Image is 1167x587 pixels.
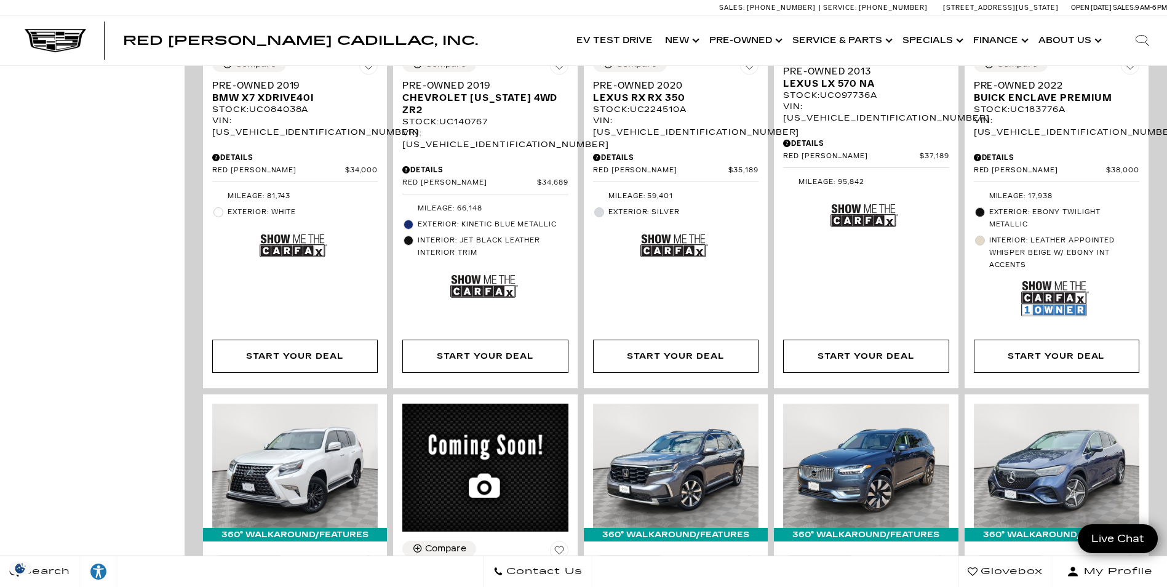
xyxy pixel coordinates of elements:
div: Pricing Details - Pre-Owned 2019 BMW X7 xDrive40i [212,152,378,163]
span: Red [PERSON_NAME] [974,166,1107,175]
div: Start Your Deal [212,340,378,373]
a: Pre-Owned 2022Buick Enclave Premium [974,79,1139,104]
li: Mileage: 17,938 [974,188,1139,204]
a: Pre-Owned 2013Lexus LX 570 NA [783,65,949,90]
button: Save Vehicle [359,555,378,578]
span: Pre-Owned 2013 [783,65,939,78]
div: Start Your Deal [974,340,1139,373]
div: Pricing Details - Pre-Owned 2020 Lexus RX RX 350 [593,152,759,163]
div: VIN: [US_VEHICLE_IDENTIFICATION_NUMBER] [402,127,568,150]
img: 2025 Honda Pilot Elite [593,404,759,528]
a: Red [PERSON_NAME] $38,000 [974,166,1139,175]
div: VIN: [US_VEHICLE_IDENTIFICATION_NUMBER] [783,101,949,123]
div: Compare [425,543,466,554]
span: Open [DATE] [1071,4,1112,12]
div: Start Your Deal [818,349,915,363]
span: Red [PERSON_NAME] Cadillac, Inc. [123,33,478,48]
div: Stock : UC140767 [402,116,568,127]
img: Show Me the CARFAX Badge [450,264,518,309]
div: Pricing Details - Pre-Owned 2022 Buick Enclave Premium [974,152,1139,163]
a: Sales: [PHONE_NUMBER] [719,4,819,11]
span: BMW X7 xDrive40i [212,92,368,104]
span: Service: [823,4,857,12]
span: [PHONE_NUMBER] [747,4,816,12]
div: Explore your accessibility options [80,562,117,581]
a: New [659,16,703,65]
section: Click to Open Cookie Consent Modal [6,562,34,575]
div: Stock : UC084038A [212,104,378,115]
button: Save Vehicle [931,555,949,578]
span: [PHONE_NUMBER] [859,4,928,12]
li: Mileage: 66,148 [402,201,568,217]
a: Specials [896,16,967,65]
span: Interior: Jet Black Leather Interior Trim [418,234,568,259]
span: Exterior: Ebony Twilight Metallic [989,206,1139,231]
span: My Profile [1079,563,1153,580]
span: Interior: Leather Appointed Whisper Beige w/ Ebony Int accents [989,234,1139,271]
div: 360° WalkAround/Features [774,528,958,541]
span: $34,689 [537,178,568,188]
span: Pre-Owned 2019 [212,79,368,92]
span: Lexus LX 570 NA [783,78,939,90]
span: Red [PERSON_NAME] [593,166,729,175]
li: Mileage: 95,842 [783,174,949,190]
a: Cadillac Dark Logo with Cadillac White Text [25,29,86,52]
a: Finance [967,16,1032,65]
a: EV Test Drive [570,16,659,65]
div: Stock : UC224510A [593,104,759,115]
span: Pre-Owned 2022 [974,79,1130,92]
a: [STREET_ADDRESS][US_STATE] [943,4,1059,12]
button: Save Vehicle [740,56,759,79]
button: Save Vehicle [1121,555,1139,578]
div: Start Your Deal [593,340,759,373]
div: 360° WalkAround/Features [584,528,768,541]
span: Exterior: Kinetic Blue Metallic [418,218,568,231]
img: Show Me the CARFAX Badge [830,193,898,238]
div: Stock : UC183776A [974,104,1139,115]
button: Compare Vehicle [593,555,667,571]
span: Buick Enclave Premium [974,92,1130,104]
span: Sales: [719,4,745,12]
button: Compare Vehicle [783,555,857,571]
span: Red [PERSON_NAME] [402,178,537,188]
button: Compare Vehicle [402,541,476,557]
div: Pricing Details - Pre-Owned 2013 Lexus LX 570 NA [783,138,949,149]
div: Start Your Deal [437,349,534,363]
button: Save Vehicle [359,56,378,79]
span: Exterior: Silver [608,206,759,218]
a: Pre-Owned 2019BMW X7 xDrive40i [212,79,378,104]
button: Save Vehicle [550,541,568,564]
span: $37,189 [920,152,949,161]
div: Start Your Deal [402,340,568,373]
div: VIN: [US_VEHICLE_IDENTIFICATION_NUMBER] [974,115,1139,137]
div: Start Your Deal [627,349,724,363]
img: 2024 Volvo XC90 Recharge Plug-In Hyb Plus Bright Theme [783,404,949,528]
span: $35,189 [728,166,759,175]
div: 360° WalkAround/Features [965,528,1149,541]
a: Contact Us [484,556,592,587]
button: Save Vehicle [550,56,568,79]
a: Red [PERSON_NAME] $34,000 [212,166,378,175]
span: Search [19,563,70,580]
span: Live Chat [1085,532,1150,546]
div: VIN: [US_VEHICLE_IDENTIFICATION_NUMBER] [593,115,759,137]
a: Service: [PHONE_NUMBER] [819,4,931,11]
a: Service & Parts [786,16,896,65]
span: Lexus RX RX 350 [593,92,749,104]
a: Pre-Owned [703,16,786,65]
button: Compare Vehicle [212,555,286,571]
div: 360° WalkAround/Features [203,528,387,541]
img: Show Me the CARFAX Badge [260,223,327,268]
div: Search [1118,16,1167,65]
span: Red [PERSON_NAME] [212,166,345,175]
span: Pre-Owned 2020 [593,79,749,92]
span: Chevrolet [US_STATE] 4WD ZR2 [402,92,559,116]
a: Pre-Owned 2019Chevrolet [US_STATE] 4WD ZR2 [402,79,568,116]
span: Glovebox [978,563,1043,580]
a: Red [PERSON_NAME] Cadillac, Inc. [123,34,478,47]
span: Exterior: White [228,206,378,218]
a: Red [PERSON_NAME] $35,189 [593,166,759,175]
a: Explore your accessibility options [80,556,117,587]
button: Save Vehicle [740,555,759,578]
img: Opt-Out Icon [6,562,34,575]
